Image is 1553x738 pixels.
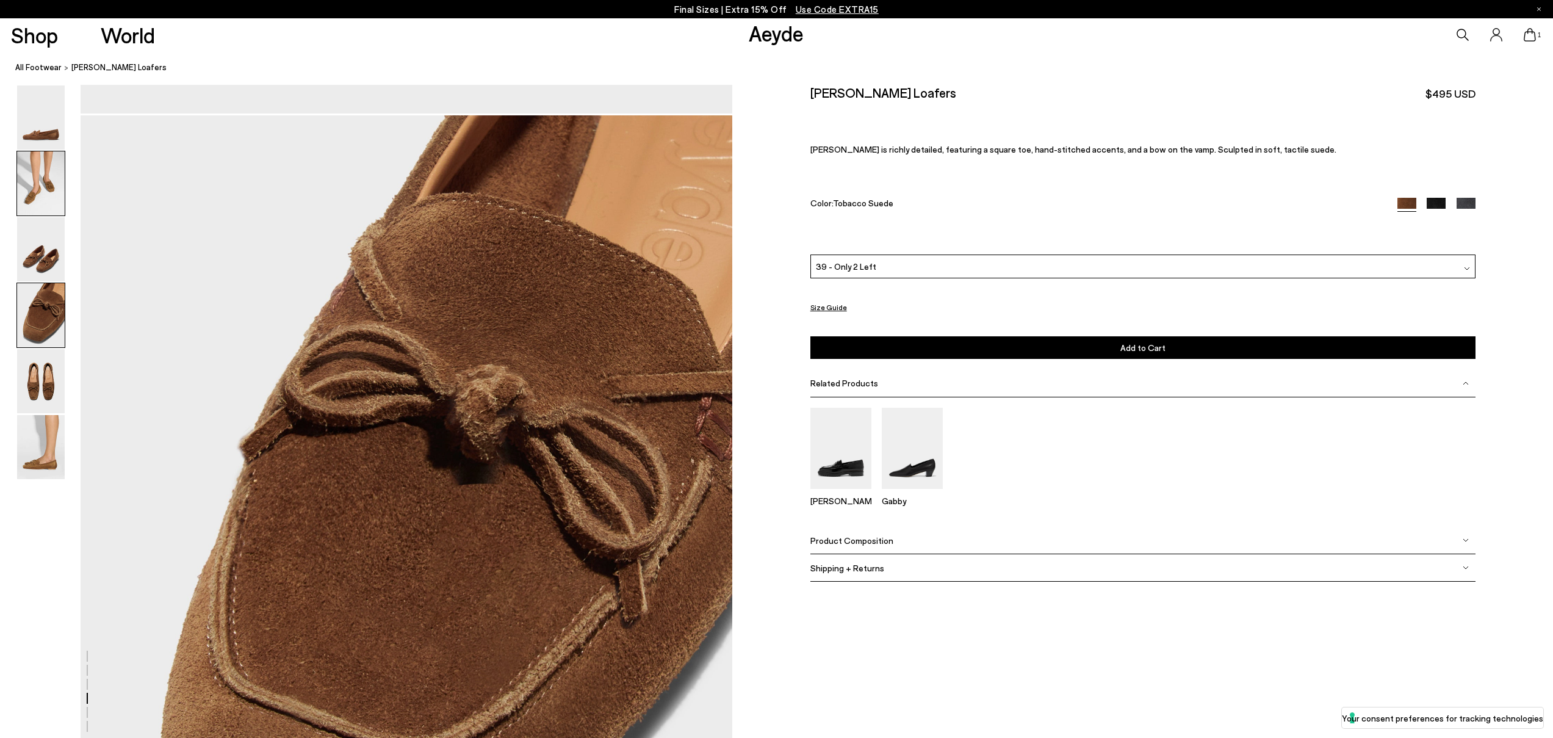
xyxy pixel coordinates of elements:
[810,85,956,100] h2: [PERSON_NAME] Loafers
[882,496,943,506] p: Gabby
[71,61,167,74] span: [PERSON_NAME] Loafers
[749,20,804,46] a: Aeyde
[17,349,65,413] img: Jasper Moccasin Loafers - Image 5
[810,496,871,506] p: [PERSON_NAME]
[810,563,884,573] span: Shipping + Returns
[1536,32,1542,38] span: 1
[17,85,65,150] img: Jasper Moccasin Loafers - Image 1
[1342,707,1543,728] button: Your consent preferences for tracking technologies
[674,2,879,17] p: Final Sizes | Extra 15% Off
[15,61,62,74] a: All Footwear
[816,260,876,273] span: 39 - Only 2 Left
[1463,380,1469,386] img: svg%3E
[11,24,58,46] a: Shop
[810,535,893,546] span: Product Composition
[810,144,1476,154] p: [PERSON_NAME] is richly detailed, featuring a square toe, hand-stitched accents, and a bow on the...
[101,24,155,46] a: World
[810,300,847,315] button: Size Guide
[833,197,893,208] span: Tobacco Suede
[882,480,943,506] a: Gabby Almond-Toe Loafers Gabby
[17,217,65,281] img: Jasper Moccasin Loafers - Image 3
[17,283,65,347] img: Jasper Moccasin Loafers - Image 4
[810,480,871,506] a: Leon Loafers [PERSON_NAME]
[1342,712,1543,725] label: Your consent preferences for tracking technologies
[1120,342,1166,353] span: Add to Cart
[1425,86,1476,101] span: $495 USD
[810,408,871,489] img: Leon Loafers
[15,51,1553,85] nav: breadcrumb
[796,4,879,15] span: Navigate to /collections/ss25-final-sizes
[17,415,65,479] img: Jasper Moccasin Loafers - Image 6
[1463,565,1469,571] img: svg%3E
[1464,266,1470,272] img: svg%3E
[1524,28,1536,42] a: 1
[810,197,1376,211] div: Color:
[1463,537,1469,543] img: svg%3E
[17,151,65,215] img: Jasper Moccasin Loafers - Image 2
[810,336,1476,359] button: Add to Cart
[882,408,943,489] img: Gabby Almond-Toe Loafers
[810,378,878,388] span: Related Products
